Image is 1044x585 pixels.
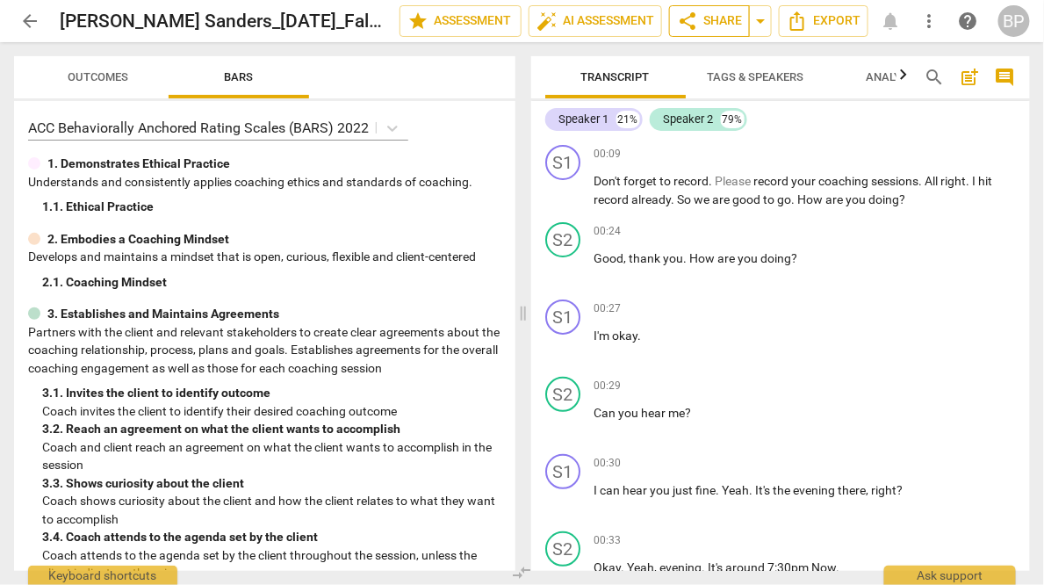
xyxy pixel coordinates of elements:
[979,174,993,188] span: hit
[750,483,756,497] span: .
[673,483,696,497] span: just
[594,456,622,471] span: 00:30
[669,406,686,420] span: me
[738,251,761,265] span: you
[716,483,723,497] span: .
[723,483,750,497] span: Yeah
[594,192,632,206] span: record
[545,531,580,567] div: Change speaker
[623,483,651,497] span: hear
[669,5,750,37] button: Share
[664,251,684,265] span: you
[733,192,764,206] span: good
[708,70,804,83] span: Tags & Speakers
[872,174,919,188] span: sessions
[594,224,622,239] span: 00:24
[819,174,872,188] span: coaching
[594,251,624,265] span: Good
[709,174,716,188] span: .
[768,560,812,574] span: 7:30pm
[28,323,501,378] p: Partners with the client and relevant stakeholders to create clear agreements about the coaching ...
[774,483,794,497] span: the
[660,560,702,574] span: evening
[581,70,650,83] span: Transcript
[792,174,819,188] span: your
[632,192,672,206] span: already
[953,5,984,37] a: Help
[619,406,642,420] span: you
[594,560,622,574] span: Okay
[764,192,778,206] span: to
[761,251,792,265] span: doing
[651,483,673,497] span: you
[750,11,771,32] span: arrow_drop_down
[921,63,949,91] button: Search
[536,11,558,32] span: auto_fix_high
[677,11,698,32] span: share
[545,377,580,412] div: Change speaker
[674,174,709,188] span: record
[709,560,726,574] span: It's
[867,483,872,497] span: ,
[995,67,1016,88] span: comment
[601,483,623,497] span: can
[42,438,501,474] p: Coach and client reach an agreement on what the client wants to accomplish in the session
[919,174,925,188] span: .
[686,406,692,420] span: ?
[967,174,973,188] span: .
[696,483,716,497] span: fine
[47,155,230,173] p: 1. Demonstrates Ethical Practice
[787,11,860,32] span: Export
[872,483,897,497] span: right
[779,5,868,37] button: Export
[664,111,714,128] div: Speaker 2
[749,5,772,37] button: Sharing summary
[869,192,900,206] span: doing
[624,174,660,188] span: forget
[716,174,754,188] span: Filler word
[925,67,946,88] span: search
[42,384,501,402] div: 3. 1. Invites the client to identify outcome
[900,192,906,206] span: ?
[42,492,501,528] p: Coach shows curiosity about the client and how the client relates to what they want to accomplish
[594,406,619,420] span: Can
[925,174,941,188] span: All
[545,145,580,180] div: Change speaker
[594,483,601,497] span: I
[407,11,514,32] span: Assessment
[545,300,580,335] div: Change speaker
[642,406,669,420] span: hear
[594,147,622,162] span: 00:09
[616,111,640,128] div: 21%
[956,63,984,91] button: Add summary
[529,5,662,37] button: AI Assessment
[400,5,522,37] button: Assessment
[225,70,254,83] span: Bars
[677,11,742,32] span: Share
[594,329,613,343] span: I'm
[839,483,867,497] span: there
[594,379,622,394] span: 00:29
[960,67,981,88] span: post_add
[630,251,664,265] span: thank
[628,560,655,574] span: Yeah
[47,230,229,249] p: 2. Embodies a Coaching Mindset
[28,118,369,138] p: ACC Behaviorally Anchored Rating Scales (BARS) 2022
[536,11,654,32] span: AI Assessment
[897,483,904,497] span: ?
[42,528,501,546] div: 3. 4. Coach attends to the agenda set by the client
[60,11,385,32] h2: [PERSON_NAME] Sanders_[DATE]_Fall 1 2025 (Basic, Due [DATE])
[28,566,177,585] div: Keyboard shortcuts
[613,329,638,343] span: okay
[690,251,718,265] span: How
[826,192,846,206] span: are
[754,174,792,188] span: record
[42,474,501,493] div: 3. 3. Shows curiosity about the client
[622,560,628,574] span: .
[778,192,792,206] span: go
[812,560,837,574] span: Now
[973,174,979,188] span: I
[884,566,1016,585] div: Ask support
[998,5,1030,37] button: BP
